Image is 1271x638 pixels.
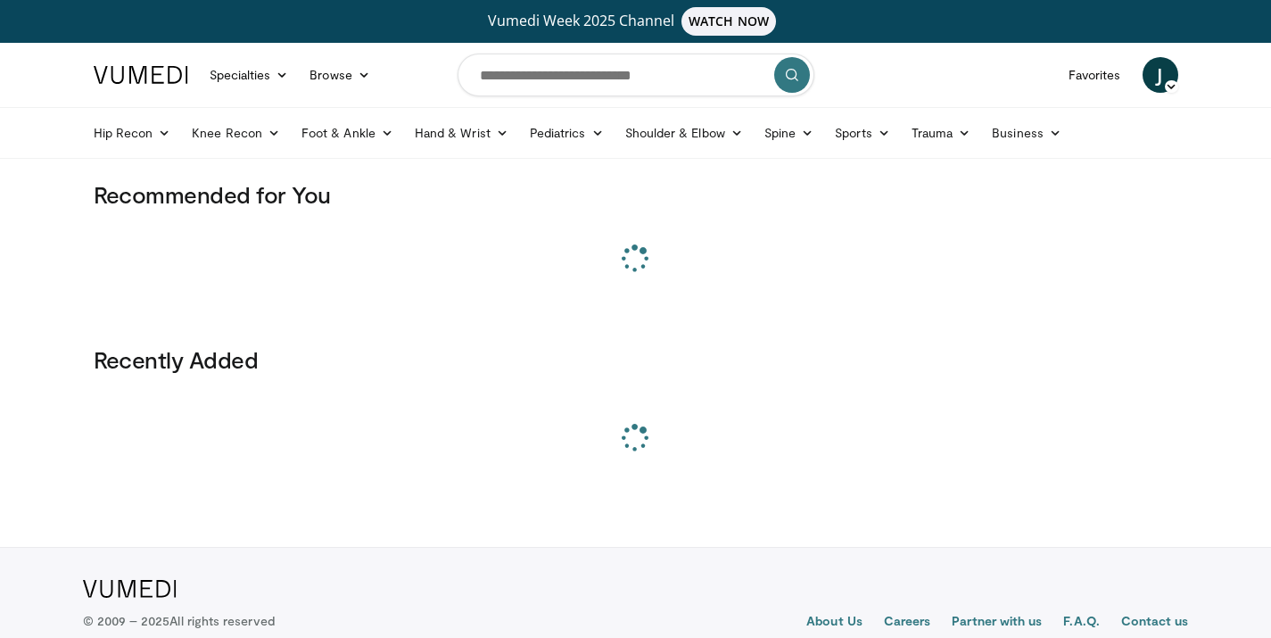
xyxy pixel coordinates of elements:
[96,7,1176,36] a: Vumedi Week 2025 ChannelWATCH NOW
[94,180,1178,209] h3: Recommended for You
[1063,612,1099,634] a: F.A.Q.
[404,115,519,151] a: Hand & Wrist
[1058,57,1132,93] a: Favorites
[83,580,177,598] img: VuMedi Logo
[901,115,982,151] a: Trauma
[952,612,1042,634] a: Partner with us
[615,115,754,151] a: Shoulder & Elbow
[181,115,291,151] a: Knee Recon
[754,115,824,151] a: Spine
[519,115,615,151] a: Pediatrics
[1143,57,1178,93] a: J
[94,345,1178,374] h3: Recently Added
[169,613,274,628] span: All rights reserved
[1121,612,1189,634] a: Contact us
[291,115,404,151] a: Foot & Ankle
[981,115,1072,151] a: Business
[681,7,776,36] span: WATCH NOW
[458,54,814,96] input: Search topics, interventions
[884,612,931,634] a: Careers
[806,612,862,634] a: About Us
[824,115,901,151] a: Sports
[83,612,275,630] p: © 2009 – 2025
[299,57,381,93] a: Browse
[83,115,182,151] a: Hip Recon
[94,66,188,84] img: VuMedi Logo
[199,57,300,93] a: Specialties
